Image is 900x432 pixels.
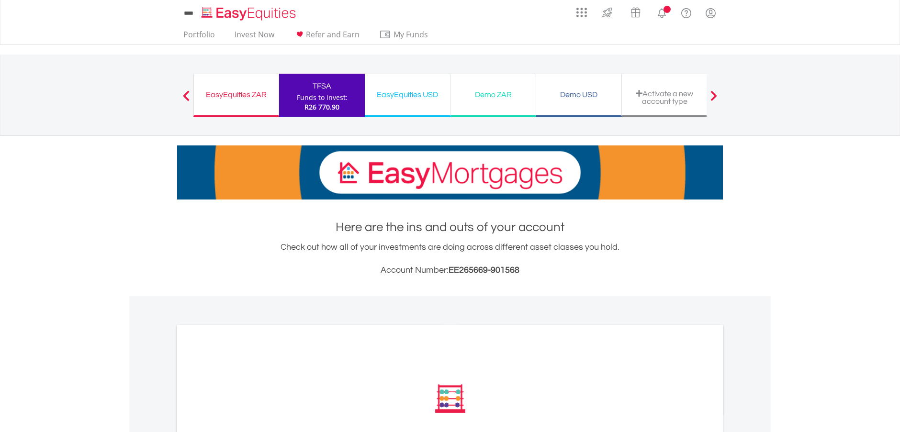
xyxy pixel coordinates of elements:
[304,102,339,111] span: R26 770.90
[449,266,519,275] span: EE265669-901568
[306,29,360,40] span: Refer and Earn
[650,2,674,22] a: Notifications
[570,2,593,18] a: AppsGrid
[456,88,530,101] div: Demo ZAR
[621,2,650,20] a: Vouchers
[177,145,723,199] img: EasyMortage Promotion Banner
[180,30,219,44] a: Portfolio
[290,30,363,44] a: Refer and Earn
[698,2,723,23] a: My Profile
[198,2,300,22] a: Home page
[674,2,698,22] a: FAQ's and Support
[371,88,444,101] div: EasyEquities USD
[231,30,278,44] a: Invest Now
[200,88,273,101] div: EasyEquities ZAR
[200,6,300,22] img: EasyEquities_Logo.png
[628,89,701,105] div: Activate a new account type
[542,88,616,101] div: Demo USD
[628,5,643,20] img: vouchers-v2.svg
[576,7,587,18] img: grid-menu-icon.svg
[177,219,723,236] h1: Here are the ins and outs of your account
[599,5,615,20] img: thrive-v2.svg
[297,93,348,102] div: Funds to invest:
[379,28,442,41] span: My Funds
[177,264,723,277] h3: Account Number:
[177,241,723,277] div: Check out how all of your investments are doing across different asset classes you hold.
[285,79,359,93] div: TFSA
